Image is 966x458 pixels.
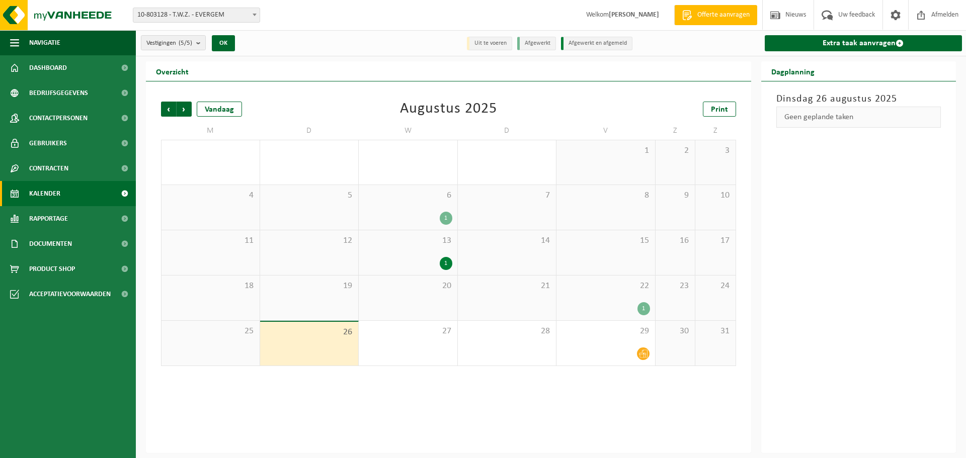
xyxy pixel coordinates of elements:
[661,281,690,292] span: 23
[517,37,556,50] li: Afgewerkt
[364,190,452,201] span: 6
[561,281,650,292] span: 22
[29,156,68,181] span: Contracten
[776,107,941,128] div: Geen geplande taken
[177,102,192,117] span: Volgende
[661,235,690,246] span: 16
[29,106,88,131] span: Contactpersonen
[364,281,452,292] span: 20
[167,281,255,292] span: 18
[556,122,656,140] td: V
[161,102,176,117] span: Vorige
[440,257,452,270] div: 1
[458,122,557,140] td: D
[700,281,730,292] span: 24
[674,5,757,25] a: Offerte aanvragen
[561,145,650,156] span: 1
[661,190,690,201] span: 9
[29,55,67,80] span: Dashboard
[29,206,68,231] span: Rapportage
[167,326,255,337] span: 25
[359,122,458,140] td: W
[656,122,696,140] td: Z
[463,235,551,246] span: 14
[700,190,730,201] span: 10
[661,145,690,156] span: 2
[661,326,690,337] span: 30
[29,30,60,55] span: Navigatie
[463,281,551,292] span: 21
[440,212,452,225] div: 1
[141,35,206,50] button: Vestigingen(5/5)
[364,326,452,337] span: 27
[265,235,354,246] span: 12
[463,326,551,337] span: 28
[700,326,730,337] span: 31
[609,11,659,19] strong: [PERSON_NAME]
[711,106,728,114] span: Print
[561,235,650,246] span: 15
[146,61,199,81] h2: Overzicht
[265,327,354,338] span: 26
[561,37,632,50] li: Afgewerkt en afgemeld
[467,37,512,50] li: Uit te voeren
[700,235,730,246] span: 17
[561,326,650,337] span: 29
[703,102,736,117] a: Print
[776,91,941,107] h3: Dinsdag 26 augustus 2025
[400,102,497,117] div: Augustus 2025
[133,8,260,23] span: 10-803128 - T.W.Z. - EVERGEM
[29,282,111,307] span: Acceptatievoorwaarden
[146,36,192,51] span: Vestigingen
[260,122,359,140] td: D
[700,145,730,156] span: 3
[29,256,75,282] span: Product Shop
[179,40,192,46] count: (5/5)
[197,102,242,117] div: Vandaag
[695,122,736,140] td: Z
[761,61,825,81] h2: Dagplanning
[463,190,551,201] span: 7
[161,122,260,140] td: M
[29,131,67,156] span: Gebruikers
[265,281,354,292] span: 19
[364,235,452,246] span: 13
[212,35,235,51] button: OK
[133,8,260,22] span: 10-803128 - T.W.Z. - EVERGEM
[29,80,88,106] span: Bedrijfsgegevens
[167,190,255,201] span: 4
[561,190,650,201] span: 8
[695,10,752,20] span: Offerte aanvragen
[765,35,962,51] a: Extra taak aanvragen
[29,181,60,206] span: Kalender
[637,302,650,315] div: 1
[29,231,72,256] span: Documenten
[167,235,255,246] span: 11
[265,190,354,201] span: 5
